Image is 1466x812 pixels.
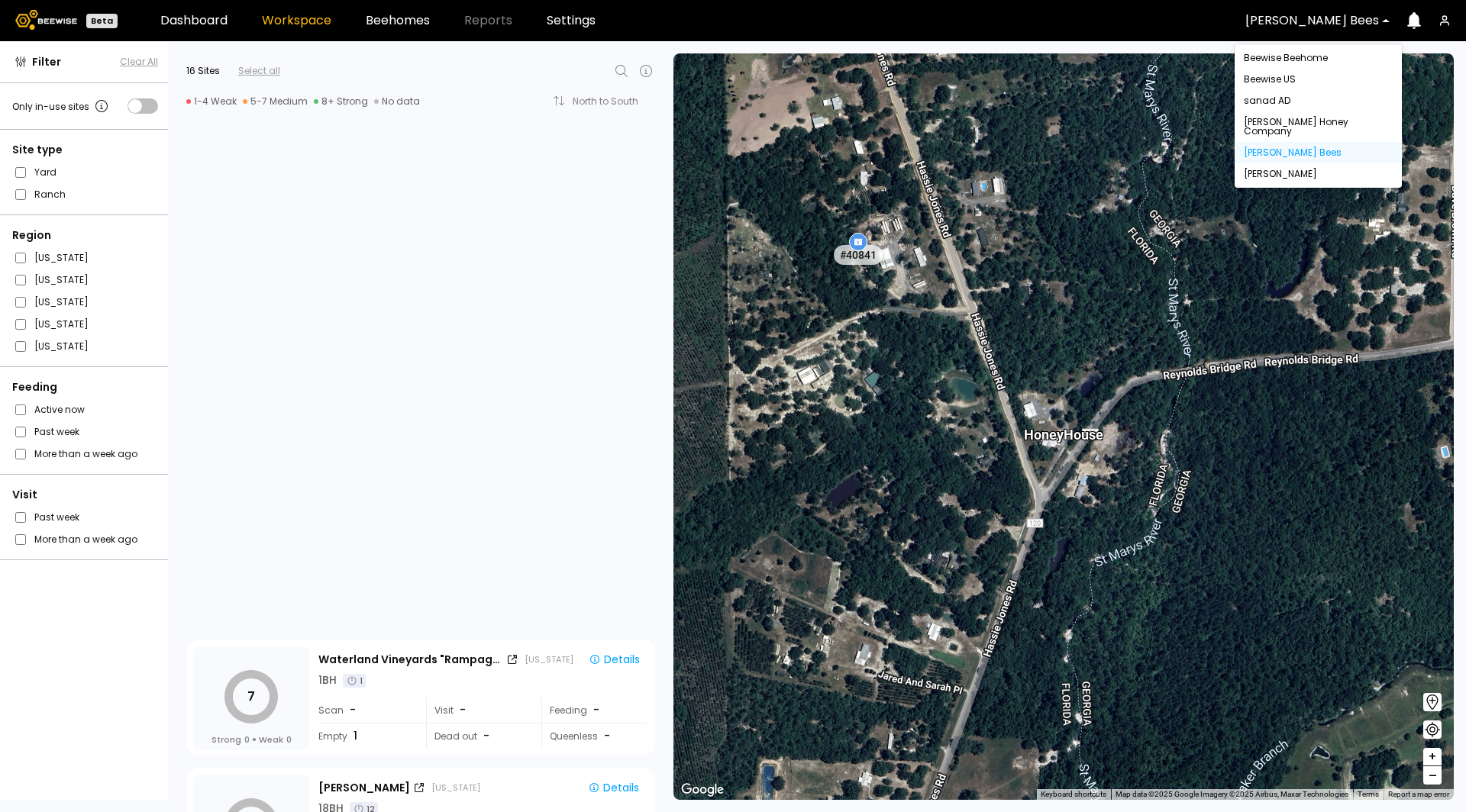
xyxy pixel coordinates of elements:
div: 16 Sites [186,64,220,78]
span: - [483,728,489,744]
tspan: 7 [247,688,255,705]
button: Clear All [120,55,158,69]
div: Visit [426,698,531,723]
div: Region [12,227,158,243]
label: [US_STATE] [34,316,89,332]
span: - [350,702,356,718]
label: [US_STATE] [34,294,89,310]
div: 1 [343,674,366,688]
label: [US_STATE] [34,338,89,354]
button: Keyboard shortcuts [1041,789,1106,800]
a: Report a map error [1388,790,1449,798]
label: More than a week ago [34,531,137,547]
div: Waterland Vineyards "Rampage" [318,652,503,668]
a: Open this area in Google Maps (opens a new window) [677,780,728,800]
div: [PERSON_NAME] Bees [1244,148,1393,157]
button: Details [582,778,645,797]
label: [US_STATE] [34,250,89,266]
div: 5-7 Medium [243,95,308,108]
div: Dead out [426,723,531,749]
label: Yard [34,164,57,180]
a: Terms [1358,790,1379,798]
div: Site type [12,142,158,158]
div: Only in-use sites [12,97,111,115]
div: North to South [573,97,649,106]
label: Active now [34,401,85,417]
div: [PERSON_NAME] [1244,169,1393,179]
label: [US_STATE] [34,272,89,288]
div: Strong Weak [212,733,292,746]
div: sanad AD [1244,96,1393,105]
div: Beewise US [1244,75,1393,84]
div: [PERSON_NAME] [318,780,410,796]
div: Scan [318,698,415,723]
a: Workspace [262,14,331,27]
span: - [460,702,466,718]
img: Google [677,780,728,800]
div: Feeding [541,698,646,723]
div: [US_STATE] [431,781,480,794]
span: Map data ©2025 Google Imagery ©2025 Airbus, Maxar Technologies [1116,790,1348,798]
button: + [1423,748,1442,766]
div: Beewise Beehome [1244,53,1393,63]
img: Beewise logo [15,10,77,30]
a: Beehomes [366,14,430,27]
div: [US_STATE] [525,653,573,665]
span: 0 [244,733,250,746]
span: - [604,728,610,744]
div: 1 BH [318,672,337,688]
label: Ranch [34,186,66,202]
span: Reports [464,14,512,27]
div: 1-4 Weak [186,95,237,108]
div: Empty [318,723,415,749]
div: Queenless [541,723,646,749]
div: # 40841 [834,245,883,265]
button: – [1423,766,1442,785]
div: Beta [86,14,118,28]
div: Visit [12,487,158,503]
a: Settings [547,14,596,27]
div: Feeding [12,379,158,395]
div: - [593,702,601,718]
span: Filter [32,54,61,70]
a: Dashboard [160,14,228,27]
div: Select all [238,64,280,78]
div: Honey House [1024,411,1103,443]
span: 0 [286,733,292,746]
span: – [1429,766,1437,785]
label: More than a week ago [34,446,137,462]
span: 1 [354,728,357,744]
button: Details [583,649,646,669]
label: Past week [34,424,79,440]
div: Details [588,781,639,794]
div: [PERSON_NAME] Honey Company [1244,118,1393,136]
label: Past week [34,509,79,525]
div: No data [374,95,420,108]
div: Details [589,652,640,666]
div: 8+ Strong [314,95,368,108]
span: + [1428,747,1437,766]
